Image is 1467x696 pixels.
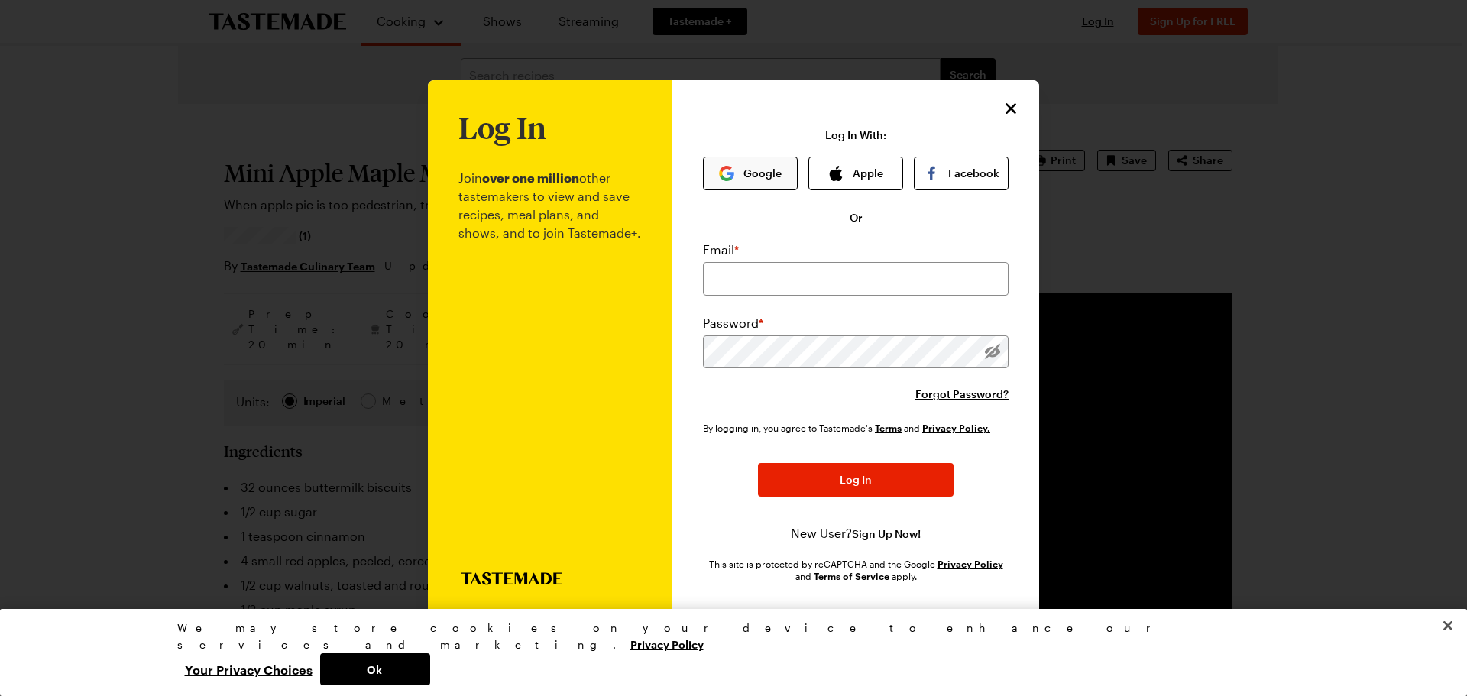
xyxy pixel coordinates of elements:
span: New User? [791,526,852,540]
a: Google Terms of Service [814,569,889,582]
button: Log In [758,463,954,497]
h1: Log In [458,111,546,144]
button: Close [1431,609,1465,643]
button: Facebook [914,157,1009,190]
button: Close [1001,99,1021,118]
button: Ok [320,653,430,685]
a: Tastemade Privacy Policy [922,421,990,434]
a: Tastemade Terms of Service [875,421,902,434]
div: This site is protected by reCAPTCHA and the Google and apply. [703,558,1009,582]
label: Email [703,241,739,259]
span: Or [850,210,863,225]
a: More information about your privacy, opens in a new tab [630,636,704,651]
a: Google Privacy Policy [938,557,1003,570]
label: Password [703,314,763,332]
button: Apple [808,157,903,190]
p: Join other tastemakers to view and save recipes, meal plans, and shows, and to join Tastemade+. [458,144,642,573]
button: Forgot Password? [915,387,1009,402]
b: over one million [482,170,579,185]
button: Google [703,157,798,190]
span: Log In [840,472,872,487]
p: Log In With: [825,129,886,141]
button: Sign Up Now! [852,526,921,542]
button: Your Privacy Choices [177,653,320,685]
div: Privacy [177,620,1278,685]
div: By logging in, you agree to Tastemade's and [703,420,996,435]
div: We may store cookies on your device to enhance our services and marketing. [177,620,1278,653]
